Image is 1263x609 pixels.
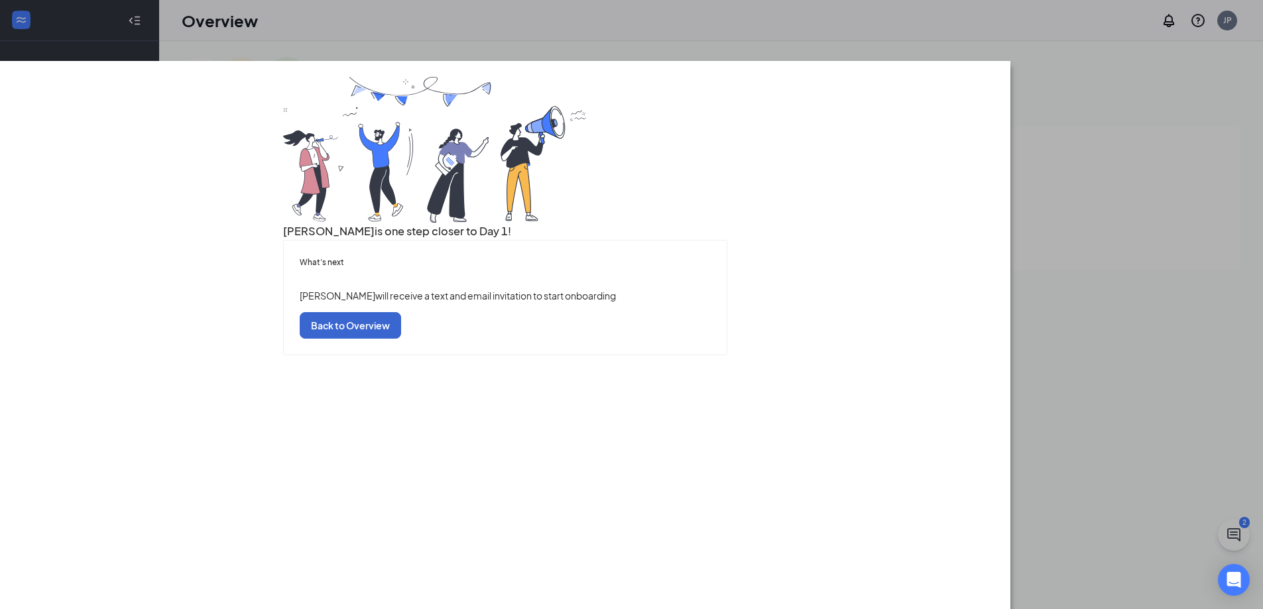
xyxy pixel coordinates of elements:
[300,256,710,268] h5: What’s next
[283,77,588,223] img: you are all set
[300,312,401,339] button: Back to Overview
[283,223,727,240] h3: [PERSON_NAME] is one step closer to Day 1!
[1218,564,1250,596] div: Open Intercom Messenger
[300,288,710,303] p: [PERSON_NAME] will receive a text and email invitation to start onboarding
